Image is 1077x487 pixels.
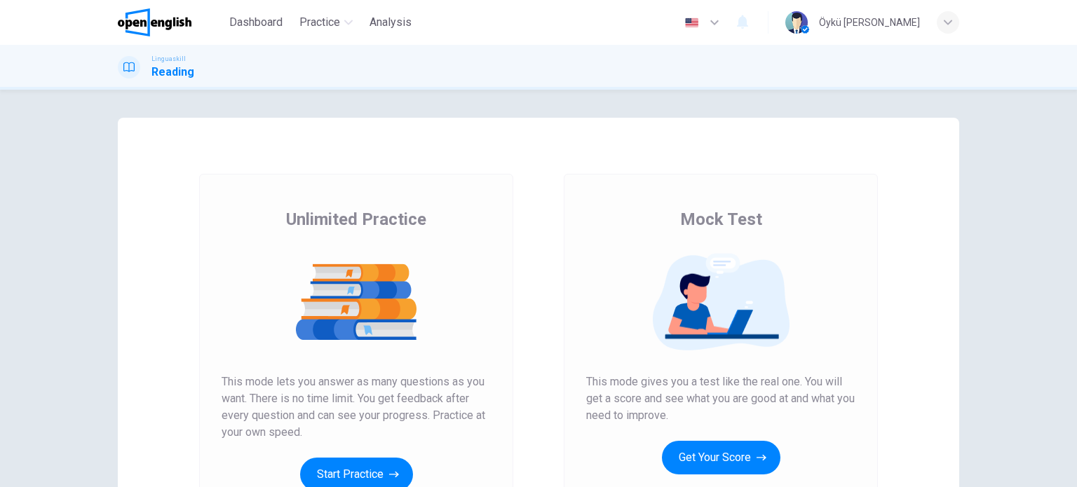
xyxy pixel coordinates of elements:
span: Mock Test [680,208,762,231]
h1: Reading [151,64,194,81]
span: Practice [299,14,340,31]
img: Profile picture [785,11,808,34]
span: Dashboard [229,14,283,31]
span: This mode gives you a test like the real one. You will get a score and see what you are good at a... [586,373,855,424]
img: OpenEnglish logo [118,8,191,36]
img: en [683,18,700,28]
button: Get Your Score [662,441,780,474]
div: Öykü [PERSON_NAME] [819,14,920,31]
button: Dashboard [224,10,288,35]
span: This mode lets you answer as many questions as you want. There is no time limit. You get feedback... [222,373,491,441]
span: Linguaskill [151,54,186,64]
button: Practice [294,10,358,35]
a: OpenEnglish logo [118,8,224,36]
button: Analysis [364,10,417,35]
span: Analysis [370,14,412,31]
span: Unlimited Practice [286,208,426,231]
